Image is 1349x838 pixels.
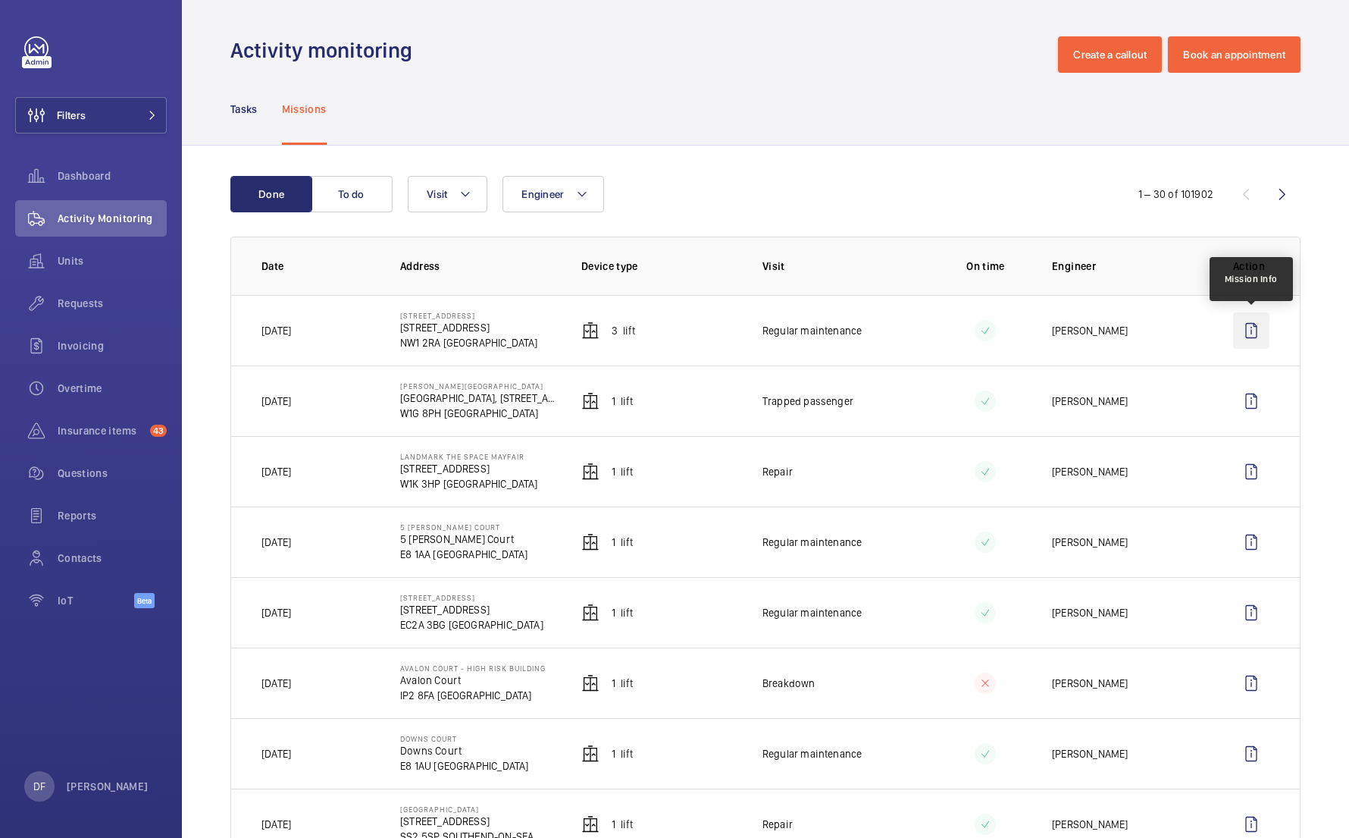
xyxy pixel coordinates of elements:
img: elevator.svg [581,604,599,622]
span: Questions [58,466,167,481]
p: 1 Lift [612,535,633,550]
p: Breakdown [762,676,815,691]
p: [DATE] [261,535,291,550]
p: [PERSON_NAME] [1052,817,1128,832]
p: [GEOGRAPHIC_DATA], [STREET_ADDRESS][PERSON_NAME], [400,391,557,406]
span: Activity Monitoring [58,211,167,226]
button: Visit [408,176,487,212]
p: IP2 8FA [GEOGRAPHIC_DATA] [400,688,546,703]
img: elevator.svg [581,322,599,340]
span: IoT [58,593,134,608]
p: [PERSON_NAME] [67,779,149,794]
p: [STREET_ADDRESS] [400,311,538,320]
p: Tasks [230,102,258,117]
img: elevator.svg [581,463,599,481]
p: DF [33,779,45,794]
span: Reports [58,508,167,523]
img: elevator.svg [581,674,599,692]
p: Address [400,259,557,274]
p: 1 Lift [612,394,633,409]
p: [DATE] [261,323,291,338]
p: On time [944,259,1028,274]
button: To do [311,176,393,212]
p: Engineer [1052,259,1209,274]
p: EC2A 3BG [GEOGRAPHIC_DATA] [400,617,543,632]
p: Downs Court [400,743,528,758]
p: W1G 8PH [GEOGRAPHIC_DATA] [400,406,557,421]
p: [STREET_ADDRESS] [400,602,543,617]
p: [PERSON_NAME] [1052,464,1128,479]
p: Visit [762,259,919,274]
p: 1 Lift [612,817,633,832]
p: Device type [581,259,738,274]
button: Book an appointment [1168,36,1300,73]
span: Visit [427,188,447,200]
p: 1 Lift [612,605,633,620]
p: [PERSON_NAME] [1052,676,1128,691]
p: Regular maintenance [762,323,862,338]
p: 5 [PERSON_NAME] Court [400,523,527,532]
p: Regular maintenance [762,535,862,550]
span: Filters [57,108,86,123]
p: Avalon Court [400,673,546,688]
img: elevator.svg [581,745,599,763]
p: 3 Lift [612,323,635,338]
img: elevator.svg [581,533,599,551]
span: Engineer [521,188,564,200]
p: [PERSON_NAME] [1052,394,1128,409]
p: Avalon Court - High Risk Building [400,664,546,673]
span: Requests [58,296,167,311]
p: [DATE] [261,394,291,409]
p: Repair [762,464,793,479]
p: W1K 3HP [GEOGRAPHIC_DATA] [400,476,538,491]
p: NW1 2RA [GEOGRAPHIC_DATA] [400,335,538,350]
div: Mission Info [1225,272,1278,286]
button: Done [230,176,312,212]
button: Create a callout [1058,36,1162,73]
p: [STREET_ADDRESS] [400,593,543,602]
span: Units [58,253,167,268]
p: [DATE] [261,464,291,479]
p: [DATE] [261,746,291,761]
p: [STREET_ADDRESS] [400,320,538,335]
span: Insurance items [58,423,144,438]
p: [PERSON_NAME] [1052,605,1128,620]
p: [DATE] [261,817,291,832]
p: [PERSON_NAME][GEOGRAPHIC_DATA] [400,381,557,391]
p: [GEOGRAPHIC_DATA] [400,805,534,814]
p: 5 [PERSON_NAME] Court [400,532,527,547]
p: Downs Court [400,734,528,743]
span: Invoicing [58,338,167,353]
span: Dashboard [58,168,167,184]
p: Landmark The Space Mayfair [400,452,538,461]
p: E8 1AU [GEOGRAPHIC_DATA] [400,758,528,774]
button: Engineer [502,176,604,212]
span: Contacts [58,551,167,566]
p: Date [261,259,376,274]
p: [PERSON_NAME] [1052,323,1128,338]
img: elevator.svg [581,392,599,410]
span: Beta [134,593,155,608]
p: [PERSON_NAME] [1052,746,1128,761]
p: Repair [762,817,793,832]
span: Overtime [58,381,167,396]
p: [PERSON_NAME] [1052,535,1128,550]
p: Regular maintenance [762,605,862,620]
p: [STREET_ADDRESS] [400,814,534,829]
p: Missions [282,102,327,117]
p: [DATE] [261,605,291,620]
button: Filters [15,97,167,133]
p: E8 1AA [GEOGRAPHIC_DATA] [400,547,527,562]
p: Regular maintenance [762,746,862,761]
p: [STREET_ADDRESS] [400,461,538,476]
span: 43 [150,425,167,437]
p: Trapped passenger [762,394,853,409]
img: elevator.svg [581,815,599,833]
p: 1 Lift [612,746,633,761]
h1: Activity monitoring [230,36,421,64]
p: [DATE] [261,676,291,691]
div: 1 – 30 of 101902 [1138,187,1213,202]
p: 1 Lift [612,676,633,691]
p: 1 Lift [612,464,633,479]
